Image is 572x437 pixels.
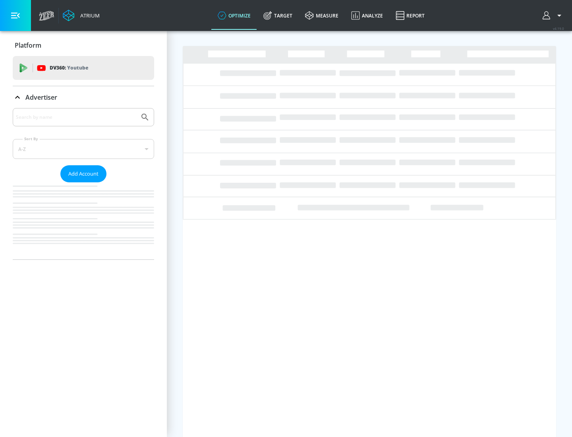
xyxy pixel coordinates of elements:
p: Advertiser [25,93,57,102]
div: Atrium [77,12,100,19]
span: Add Account [68,169,99,178]
p: DV360: [50,64,88,72]
a: Report [389,1,431,30]
div: Advertiser [13,108,154,259]
p: Youtube [67,64,88,72]
div: Advertiser [13,86,154,108]
a: optimize [211,1,257,30]
div: Platform [13,34,154,56]
span: v 4.19.0 [553,26,564,31]
a: Target [257,1,299,30]
div: A-Z [13,139,154,159]
input: Search by name [16,112,136,122]
a: measure [299,1,345,30]
a: Analyze [345,1,389,30]
div: DV360: Youtube [13,56,154,80]
p: Platform [15,41,41,50]
button: Add Account [60,165,106,182]
a: Atrium [63,10,100,21]
label: Sort By [23,136,40,141]
nav: list of Advertiser [13,182,154,259]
